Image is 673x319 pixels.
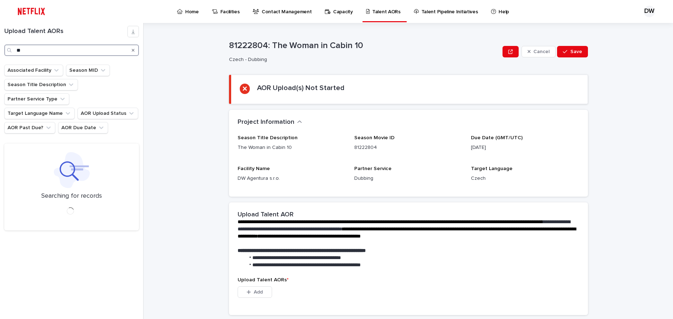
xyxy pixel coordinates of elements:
[257,84,345,92] h2: AOR Upload(s) Not Started
[238,286,272,298] button: Add
[644,6,655,17] div: DW
[238,118,294,126] h2: Project Information
[238,118,302,126] button: Project Information
[4,28,127,36] h1: Upload Talent AORs
[4,65,63,76] button: Associated Facility
[354,166,392,171] span: Partner Service
[238,166,270,171] span: Facility Name
[4,79,78,90] button: Season Title Description
[471,166,513,171] span: Target Language
[78,108,138,119] button: AOR Upload Status
[229,41,500,51] p: 81222804: The Woman in Cabin 10
[238,277,289,282] span: Upload Talent AORs
[354,175,462,182] p: Dubbing
[238,211,294,219] h2: Upload Talent AOR
[41,192,102,200] p: Searching for records
[471,175,579,182] p: Czech
[354,135,394,140] span: Season Movie ID
[66,65,110,76] button: Season MID
[229,57,497,63] p: Czech - Dubbing
[58,122,108,133] button: AOR Due Date
[4,93,69,105] button: Partner Service Type
[570,49,582,54] span: Save
[522,46,556,57] button: Cancel
[4,122,55,133] button: AOR Past Due?
[354,144,462,151] p: 81222804
[238,144,346,151] p: The Woman in Cabin 10
[238,175,346,182] p: DW Agentura s.r.o.
[533,49,550,54] span: Cancel
[471,135,523,140] span: Due Date (GMT/UTC)
[4,108,75,119] button: Target Language Name
[4,44,139,56] input: Search
[471,144,579,151] p: [DATE]
[254,290,263,295] span: Add
[557,46,588,57] button: Save
[238,135,298,140] span: Season Title Description
[14,4,48,19] img: ifQbXi3ZQGMSEF7WDB7W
